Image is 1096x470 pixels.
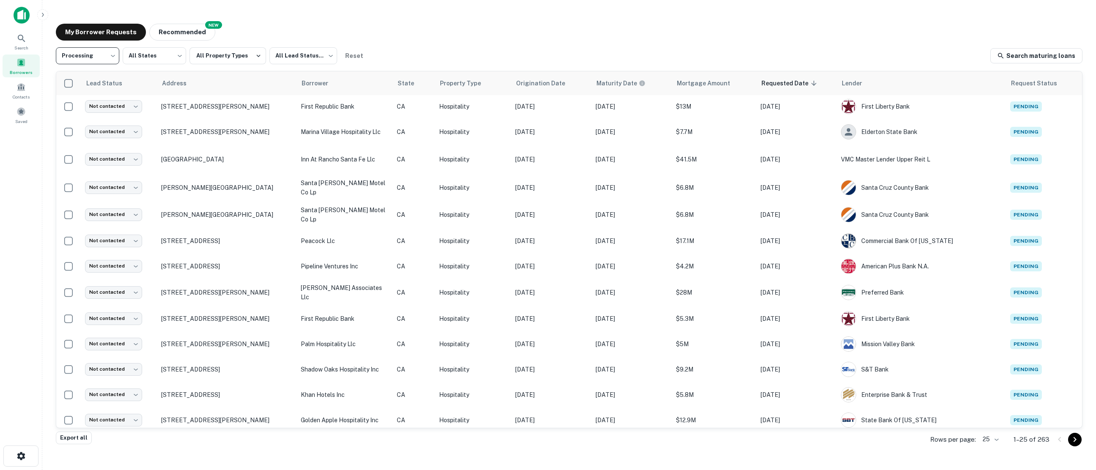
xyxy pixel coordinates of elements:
[841,259,1002,274] div: American Plus Bank N.a.
[676,210,752,219] p: $6.8M
[841,362,856,377] img: picture
[301,236,388,246] p: peacock llc
[3,79,40,102] a: Contacts
[1010,287,1042,298] span: Pending
[990,48,1082,63] a: Search maturing loans
[301,178,388,197] p: santa [PERSON_NAME] motel co lp
[979,433,1000,445] div: 25
[596,390,667,399] p: [DATE]
[439,365,507,374] p: Hospitality
[1010,314,1042,324] span: Pending
[677,78,741,88] span: Mortgage Amount
[1054,402,1096,443] iframe: Chat Widget
[841,413,856,427] img: picture
[841,312,856,326] img: picture
[676,415,752,425] p: $12.9M
[440,78,492,88] span: Property Type
[841,337,856,351] img: picture
[511,71,591,95] th: Origination Date
[439,415,507,425] p: Hospitality
[676,339,752,349] p: $5M
[841,180,856,195] img: picture
[841,387,1002,402] div: Enterprise Bank & Trust
[676,390,752,399] p: $5.8M
[596,155,667,164] p: [DATE]
[930,434,976,445] p: Rows per page:
[439,314,507,323] p: Hospitality
[1010,183,1042,193] span: Pending
[3,30,40,53] a: Search
[676,288,752,297] p: $28M
[837,71,1006,95] th: Lender
[85,260,142,272] div: Not contacted
[439,236,507,246] p: Hospitality
[761,314,832,323] p: [DATE]
[596,314,667,323] p: [DATE]
[302,78,339,88] span: Borrower
[435,71,511,95] th: Property Type
[85,286,142,298] div: Not contacted
[596,183,667,192] p: [DATE]
[439,390,507,399] p: Hospitality
[397,155,431,164] p: CA
[161,416,292,424] p: [STREET_ADDRESS][PERSON_NAME]
[515,127,587,137] p: [DATE]
[841,124,1002,139] div: Elderton State Bank
[756,71,837,95] th: Requested Date
[1010,127,1042,137] span: Pending
[439,102,507,111] p: Hospitality
[841,413,1002,428] div: State Bank Of [US_STATE]
[85,312,142,325] div: Not contacted
[676,155,752,164] p: $41.5M
[761,415,832,425] p: [DATE]
[301,390,388,399] p: khan hotels inc
[301,205,388,224] p: santa [PERSON_NAME] motel co lp
[1010,390,1042,400] span: Pending
[161,237,292,245] p: [STREET_ADDRESS]
[761,155,832,164] p: [DATE]
[301,339,388,349] p: palm hospitality llc
[301,102,388,111] p: first republic bank
[596,79,646,88] div: Maturity dates displayed may be estimated. Please contact the lender for the most accurate maturi...
[85,100,142,112] div: Not contacted
[1014,434,1049,445] p: 1–25 of 263
[596,262,667,271] p: [DATE]
[123,45,186,67] div: All States
[841,234,856,248] img: picture
[761,365,832,374] p: [DATE]
[515,210,587,219] p: [DATE]
[515,262,587,271] p: [DATE]
[397,288,431,297] p: CA
[596,210,667,219] p: [DATE]
[439,127,507,137] p: Hospitality
[269,45,337,67] div: All Lead Statuses
[1006,71,1082,95] th: Request Status
[841,311,1002,326] div: First Liberty Bank
[672,71,756,95] th: Mortgage Amount
[341,47,368,64] button: Reset
[85,363,142,375] div: Not contacted
[161,128,292,136] p: [STREET_ADDRESS][PERSON_NAME]
[397,236,431,246] p: CA
[841,285,856,300] img: picture
[515,365,587,374] p: [DATE]
[3,104,40,126] a: Saved
[439,210,507,219] p: Hospitality
[841,336,1002,352] div: Mission Valley Bank
[761,78,819,88] span: Requested Date
[515,390,587,399] p: [DATE]
[761,102,832,111] p: [DATE]
[761,183,832,192] p: [DATE]
[676,127,752,137] p: $7.7M
[162,78,198,88] span: Address
[56,24,146,41] button: My Borrower Requests
[596,102,667,111] p: [DATE]
[149,24,215,41] button: Recommended
[596,339,667,349] p: [DATE]
[81,71,157,95] th: Lead Status
[161,366,292,373] p: [STREET_ADDRESS]
[515,155,587,164] p: [DATE]
[842,78,873,88] span: Lender
[85,338,142,350] div: Not contacted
